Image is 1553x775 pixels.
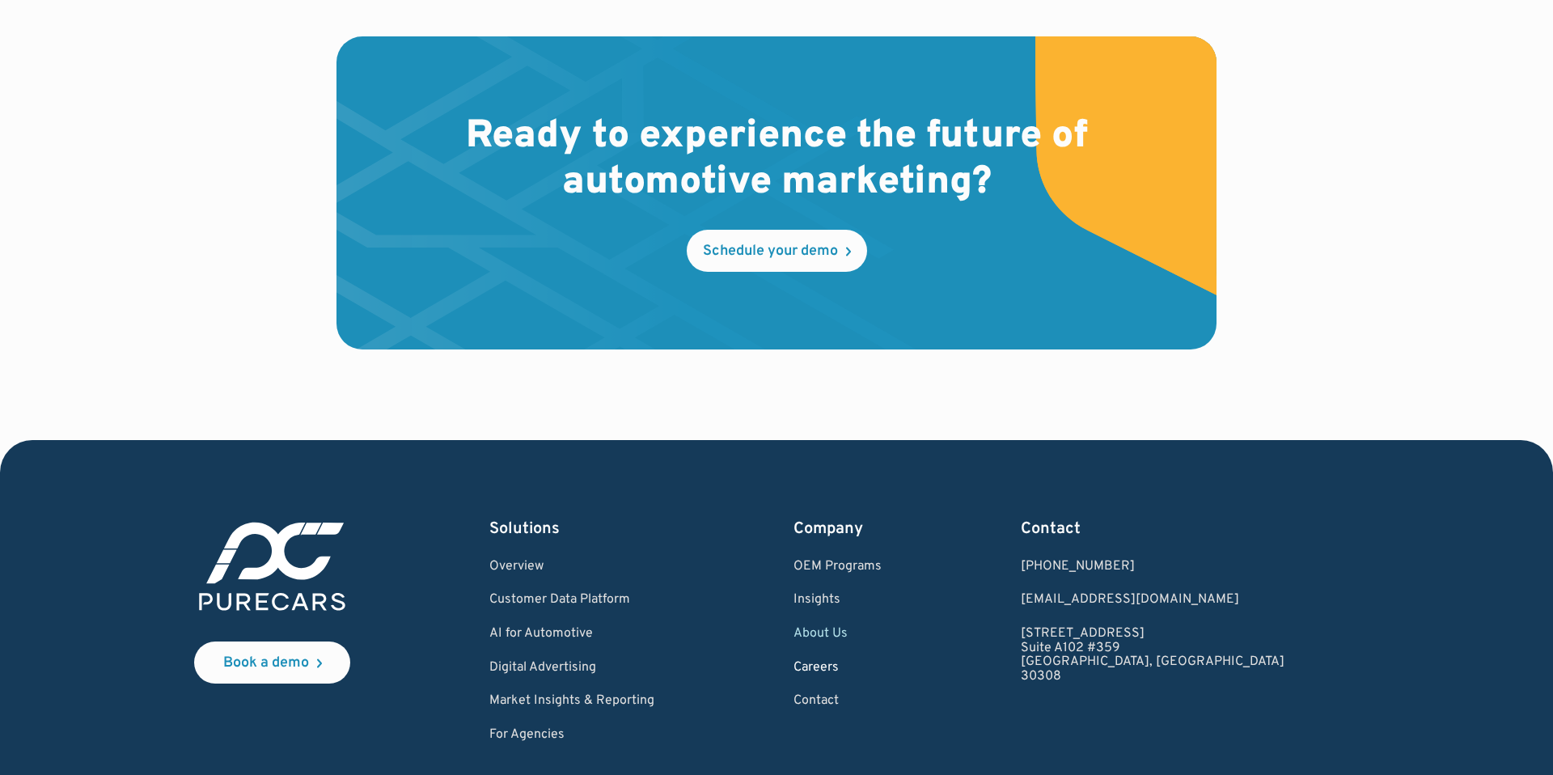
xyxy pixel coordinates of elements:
a: Email us [1021,593,1284,608]
a: Market Insights & Reporting [489,694,654,709]
h2: Ready to experience the future of automotive marketing? [440,114,1113,207]
div: Contact [1021,518,1284,540]
img: purecars logo [194,518,350,616]
a: Schedule your demo [687,230,867,272]
a: Careers [793,661,882,675]
a: About Us [793,627,882,642]
div: Solutions [489,518,654,540]
a: [STREET_ADDRESS]Suite A102 #359[GEOGRAPHIC_DATA], [GEOGRAPHIC_DATA]30308 [1021,627,1284,684]
a: AI for Automotive [489,627,654,642]
a: Overview [489,560,654,574]
a: Contact [793,694,882,709]
a: For Agencies [489,728,654,743]
a: Book a demo [194,642,350,684]
a: Digital Advertising [489,661,654,675]
div: Book a demo [223,656,309,671]
div: [PHONE_NUMBER] [1021,560,1284,574]
a: Customer Data Platform [489,593,654,608]
div: Company [793,518,882,540]
a: Insights [793,593,882,608]
div: Schedule your demo [703,244,838,259]
a: OEM Programs [793,560,882,574]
